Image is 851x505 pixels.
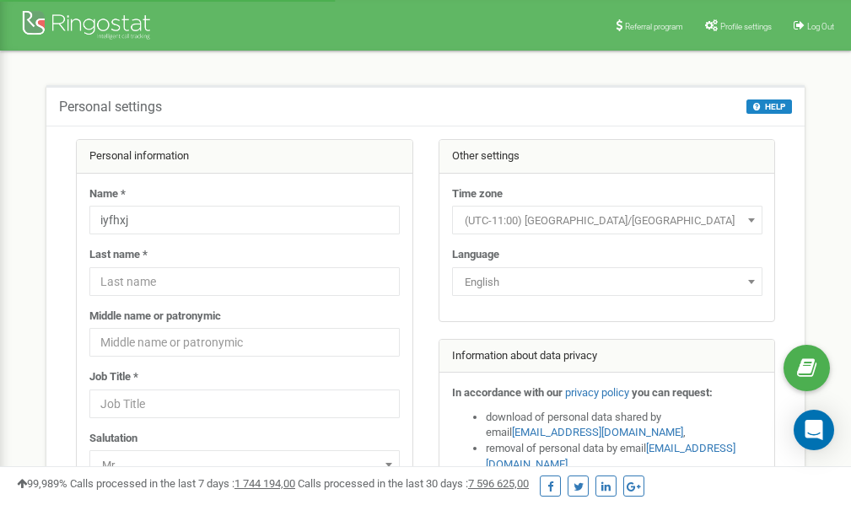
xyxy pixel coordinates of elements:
div: Other settings [439,140,775,174]
input: Job Title [89,389,400,418]
span: English [452,267,762,296]
span: 99,989% [17,477,67,490]
span: Calls processed in the last 30 days : [298,477,529,490]
u: 7 596 625,00 [468,477,529,490]
strong: you can request: [632,386,713,399]
span: Profile settings [720,22,772,31]
u: 1 744 194,00 [234,477,295,490]
h5: Personal settings [59,99,162,115]
input: Middle name or patronymic [89,328,400,357]
span: Mr. [89,450,400,479]
a: [EMAIL_ADDRESS][DOMAIN_NAME] [512,426,683,438]
label: Job Title * [89,369,138,385]
div: Personal information [77,140,412,174]
label: Language [452,247,499,263]
label: Salutation [89,431,137,447]
span: (UTC-11:00) Pacific/Midway [452,206,762,234]
label: Last name * [89,247,148,263]
div: Open Intercom Messenger [794,410,834,450]
span: Calls processed in the last 7 days : [70,477,295,490]
li: download of personal data shared by email , [486,410,762,441]
strong: In accordance with our [452,386,563,399]
input: Last name [89,267,400,296]
button: HELP [746,99,792,114]
span: English [458,271,757,294]
span: Referral program [625,22,683,31]
label: Middle name or patronymic [89,309,221,325]
span: (UTC-11:00) Pacific/Midway [458,209,757,233]
label: Time zone [452,186,503,202]
span: Mr. [95,454,394,477]
li: removal of personal data by email , [486,441,762,472]
div: Information about data privacy [439,340,775,373]
span: Log Out [807,22,834,31]
a: privacy policy [565,386,629,399]
label: Name * [89,186,126,202]
input: Name [89,206,400,234]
